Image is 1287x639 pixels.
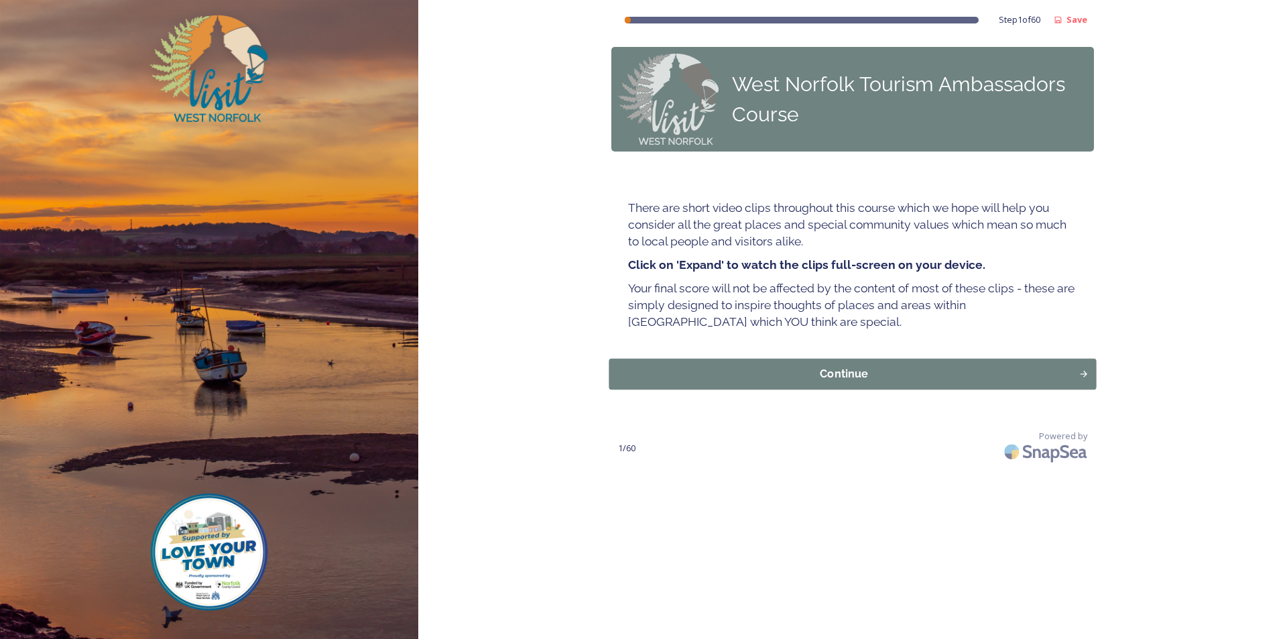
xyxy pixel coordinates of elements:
span: 1 / 60 [618,442,635,455]
strong: Click on 'Expand' to watch the clips full-screen on your device. [628,257,985,272]
button: Continue [609,358,1096,389]
img: Step-0_VWN_Logo_for_Panel%20on%20all%20steps.png [618,54,719,145]
div: West Norfolk Tourism Ambassadors Course [732,69,1087,129]
h4: There are short video clips throughout this course which we hope will help you consider all the g... [628,200,1077,250]
div: Continue [617,366,1072,382]
h4: Your final score will not be affected by the content of most of these clips - these are simply de... [628,280,1077,331]
img: SnapSea Logo [1000,436,1094,467]
strong: Save [1066,13,1087,25]
span: Step 1 of 60 [999,13,1040,26]
span: Powered by [1039,430,1087,443]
